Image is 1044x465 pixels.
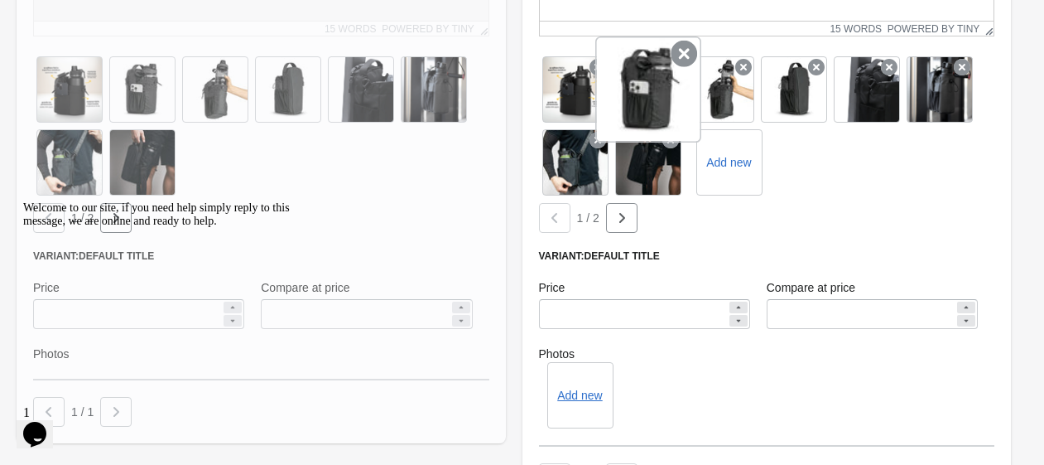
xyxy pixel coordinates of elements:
label: Photos [539,346,995,362]
div: Variant: Default Title [539,249,995,263]
button: Add new [557,389,602,402]
span: 1 / 2 [577,211,599,225]
div: Welcome to our site, if you need help simply reply to this message, we are online and ready to help. [7,7,305,33]
label: Compare at price [767,279,855,296]
span: Welcome to our site, if you need help simply reply to this message, we are online and ready to help. [7,7,273,32]
span: 1 / 1 [71,405,94,419]
iframe: chat widget [17,399,70,448]
button: 15 words [830,23,882,35]
iframe: chat widget [17,195,315,390]
label: Price [539,279,565,296]
a: Powered by Tiny [888,23,980,35]
div: Resize [979,22,993,36]
label: Add new [706,154,751,171]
